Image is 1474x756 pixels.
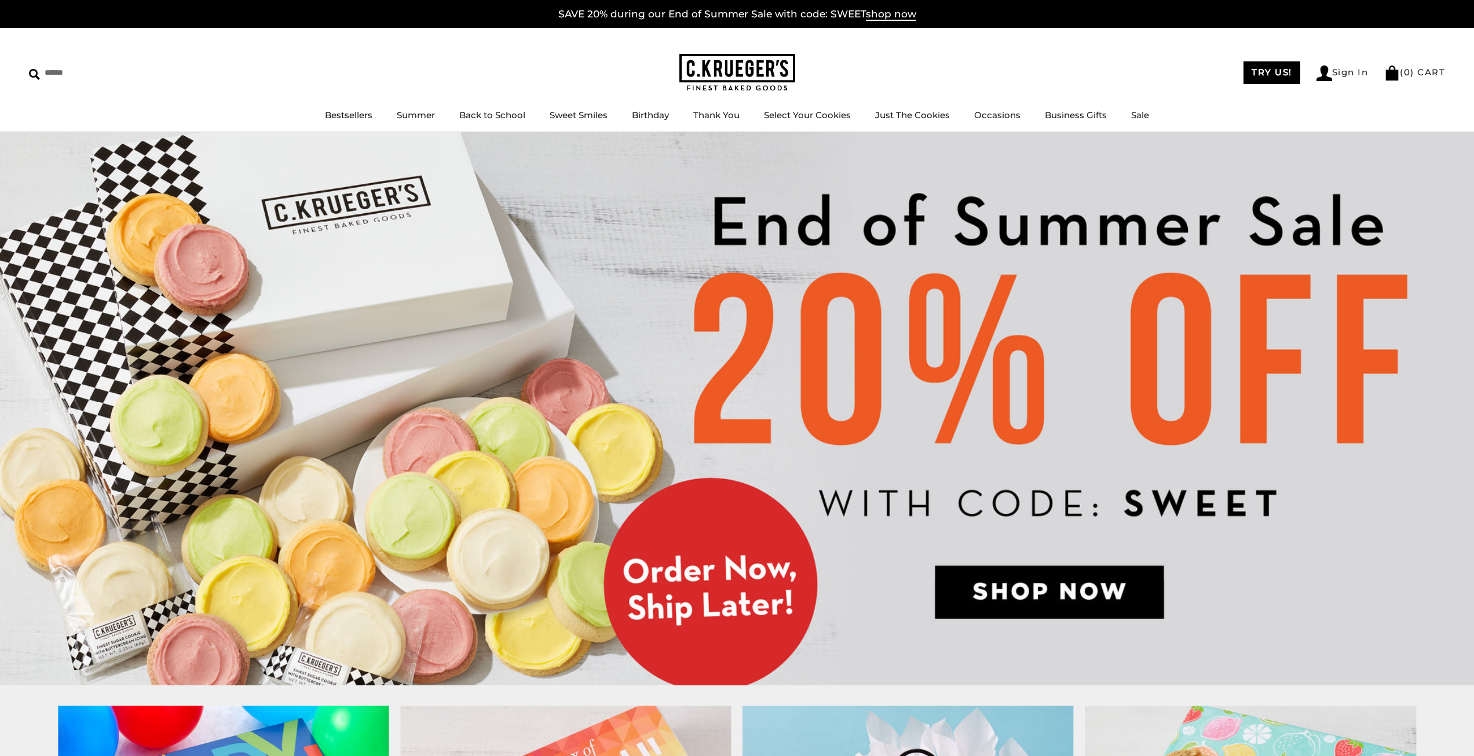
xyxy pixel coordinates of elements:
a: Birthday [632,109,669,120]
a: Sweet Smiles [550,109,608,120]
a: Bestsellers [325,109,372,120]
span: 0 [1404,67,1411,78]
a: Back to School [459,109,525,120]
span: shop now [866,8,916,21]
a: SAVE 20% during our End of Summer Sale with code: SWEETshop now [558,8,916,21]
a: Select Your Cookies [764,109,851,120]
a: Summer [397,109,435,120]
img: Account [1316,65,1332,81]
img: Search [29,69,40,80]
a: Just The Cookies [875,109,950,120]
a: Business Gifts [1045,109,1107,120]
a: Thank You [693,109,740,120]
a: (0) CART [1384,67,1445,78]
img: C.KRUEGER'S [679,54,795,92]
a: Occasions [974,109,1021,120]
input: Search [29,64,167,82]
a: Sign In [1316,65,1369,81]
a: TRY US! [1243,61,1300,84]
a: Sale [1131,109,1149,120]
img: Bag [1384,65,1400,81]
